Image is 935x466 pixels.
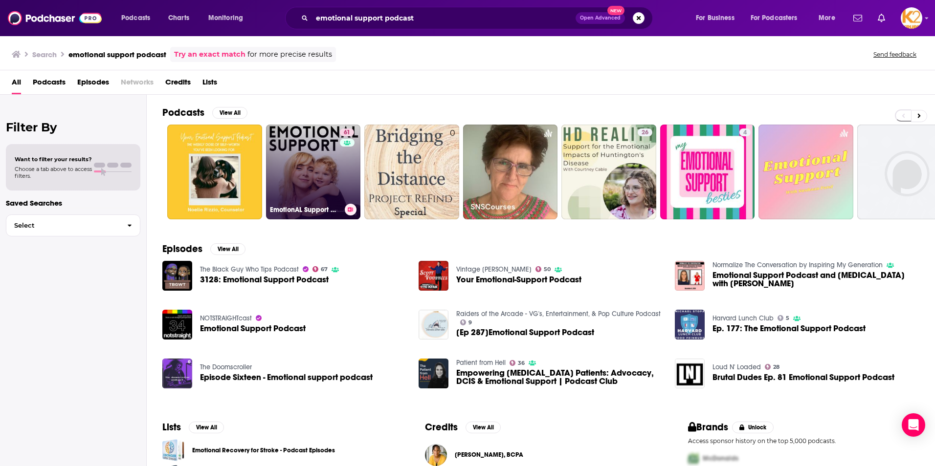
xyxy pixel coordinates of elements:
a: NOTSTRAIGHTcast [200,314,252,322]
button: open menu [812,10,847,26]
span: Logged in as K2Krupp [901,7,922,29]
img: Emotional Support Podcast [162,310,192,339]
a: [Ep 287]Emotional Support Podcast [419,310,448,339]
span: 9 [468,320,472,325]
span: For Podcasters [751,11,798,25]
h2: Podcasts [162,106,204,119]
span: 4 [743,128,747,138]
img: Brutal Dudes Ep. 81 Emotional Support Podcast [675,359,705,388]
h3: Search [32,50,57,59]
a: PodcastsView All [162,106,247,119]
button: open menu [114,10,163,26]
span: Monitoring [208,11,243,25]
span: 5 [786,316,789,320]
span: McDonalds [703,454,738,463]
span: 67 [321,267,328,272]
span: Charts [168,11,189,25]
div: 0 [450,128,455,215]
img: Podchaser - Follow, Share and Rate Podcasts [8,9,102,27]
a: 4 [660,125,755,219]
a: Charts [162,10,195,26]
button: open menu [744,10,812,26]
a: Show notifications dropdown [874,10,889,26]
a: 9 [460,319,472,325]
span: Select [6,222,119,229]
button: View All [466,422,501,433]
a: Emotional Recovery for Stroke - Podcast Episodes [192,445,335,456]
span: More [819,11,835,25]
span: 50 [544,267,551,272]
span: 36 [518,361,525,365]
a: Brutal Dudes Ep. 81 Emotional Support Podcast [712,373,894,381]
a: The Black Guy Who Tips Podcast [200,265,299,274]
a: 61EmotionAL Support with [PERSON_NAME] [266,125,361,219]
span: Choose a tab above to access filters. [15,166,92,179]
span: Episode Sixteen - Emotional support podcast [200,373,373,381]
img: Ep. 177: The Emotional Support Podcast [675,310,705,339]
button: Select [6,214,140,236]
a: Raiders of the Arcade - VG's, Entertainment, & Pop Culture Podcast [456,310,661,318]
button: View All [210,243,245,255]
h2: Credits [425,421,458,433]
a: Emotional Support Podcast and Bipolar Disorder with Alessandra Torresani [675,261,705,291]
span: New [607,6,625,15]
a: Try an exact match [174,49,245,60]
a: CreditsView All [425,421,501,433]
a: Credits [165,74,191,94]
a: Your Emotional-Support Podcast [456,275,581,284]
div: Open Intercom Messenger [902,413,925,437]
span: Podcasts [121,11,150,25]
a: Show notifications dropdown [849,10,866,26]
h3: emotional support podcast [68,50,166,59]
img: 3128: Emotional Support Podcast [162,261,192,291]
span: Open Advanced [580,16,621,21]
span: [PERSON_NAME], BCPA [455,451,523,459]
a: Ep. 177: The Emotional Support Podcast [712,324,866,333]
a: 50 [535,266,551,272]
span: 26 [642,128,648,138]
span: 61 [344,128,350,138]
img: User Profile [901,7,922,29]
a: EpisodesView All [162,243,245,255]
a: Patient from Hell [456,359,506,367]
span: Want to filter your results? [15,156,92,163]
span: All [12,74,21,94]
a: The Doomscroller [200,363,252,371]
a: ListsView All [162,421,224,433]
a: Episodes [77,74,109,94]
a: [Ep 287]Emotional Support Podcast [456,328,594,337]
a: 26 [638,128,652,136]
button: open menu [689,10,747,26]
img: Episode Sixteen - Emotional support podcast [162,359,192,388]
h2: Episodes [162,243,202,255]
a: 28 [765,364,780,370]
h2: Filter By [6,120,140,134]
a: Emotional Support Podcast [200,324,306,333]
a: Loud N' Loaded [712,363,761,371]
span: 28 [773,365,779,369]
h2: Brands [688,421,729,433]
img: Your Emotional-Support Podcast [419,261,448,291]
button: Show profile menu [901,7,922,29]
a: 3128: Emotional Support Podcast [200,275,329,284]
span: for more precise results [247,49,332,60]
button: Send feedback [870,50,919,59]
span: For Business [696,11,735,25]
span: Networks [121,74,154,94]
a: Emotional Support Podcast and Bipolar Disorder with Alessandra Torresani [712,271,919,288]
button: open menu [201,10,256,26]
button: Unlock [732,422,774,433]
img: Talaya Dendy, BCPA [425,444,447,466]
p: Saved Searches [6,198,140,208]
